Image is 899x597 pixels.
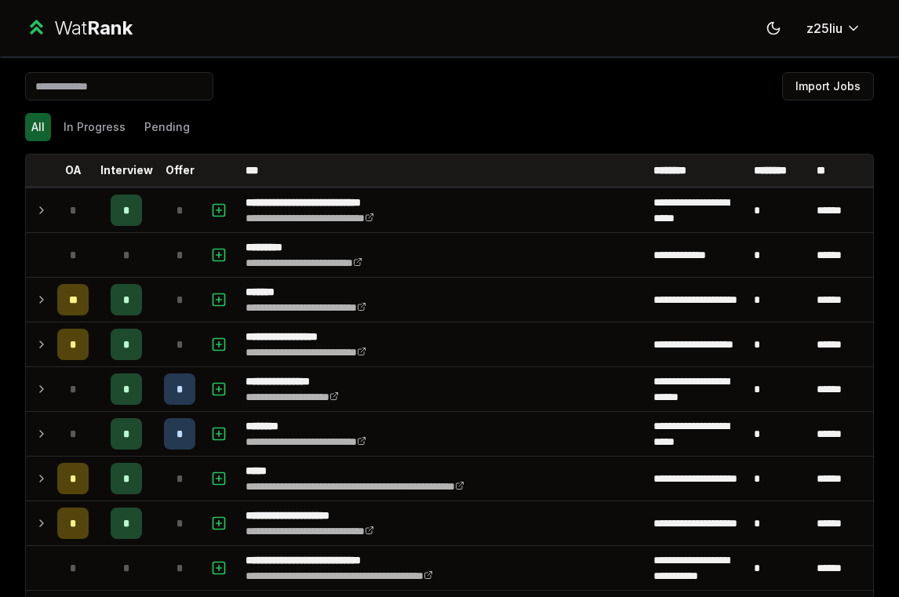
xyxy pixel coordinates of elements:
button: Pending [138,113,196,141]
span: z25liu [806,19,843,38]
a: WatRank [25,16,133,41]
button: In Progress [57,113,132,141]
p: Interview [100,162,153,178]
button: All [25,113,51,141]
div: Wat [54,16,133,41]
span: Rank [87,16,133,39]
p: OA [65,162,82,178]
button: Import Jobs [782,72,874,100]
p: Offer [166,162,195,178]
button: z25liu [794,14,874,42]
